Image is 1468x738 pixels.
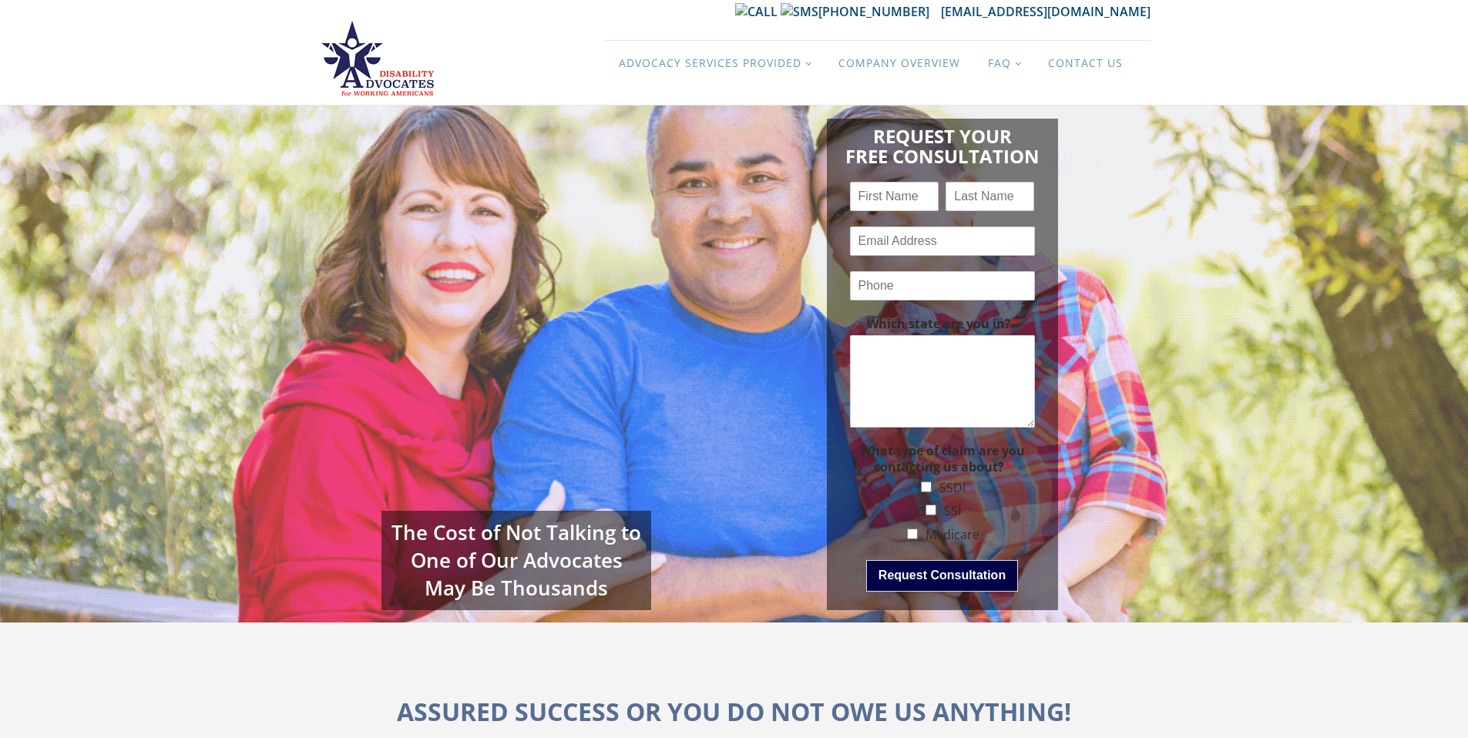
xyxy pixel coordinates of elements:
[397,692,1071,731] h1: ASSURED SUCCESS OR YOU DO NOT OWE US ANYTHING!
[941,3,1151,20] a: [EMAIL_ADDRESS][DOMAIN_NAME]
[925,526,979,543] label: Medicare
[866,560,1018,591] button: Request Consultation
[850,271,1035,300] input: Phone
[735,3,929,20] span: [PHONE_NUMBER]
[825,41,974,86] a: Company Overview
[845,119,1040,167] h1: Request Your Free Consultation
[944,502,961,519] label: SSI
[381,511,651,610] div: The Cost of Not Talking to One of Our Advocates May Be Thousands
[974,41,1034,86] a: FAQ
[850,443,1035,475] label: What type of claim are you contacting us about?
[605,41,825,86] a: Advocacy Services Provided
[850,316,1035,332] label: Which state are you in?
[850,182,939,211] input: First Name
[735,3,778,20] img: call
[1034,41,1137,86] a: Contact Us
[781,3,818,20] img: sms
[735,3,941,20] a: [PHONE_NUMBER]
[946,182,1034,211] input: Last Name
[939,479,966,496] label: SSDI
[850,226,1035,256] input: Email Address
